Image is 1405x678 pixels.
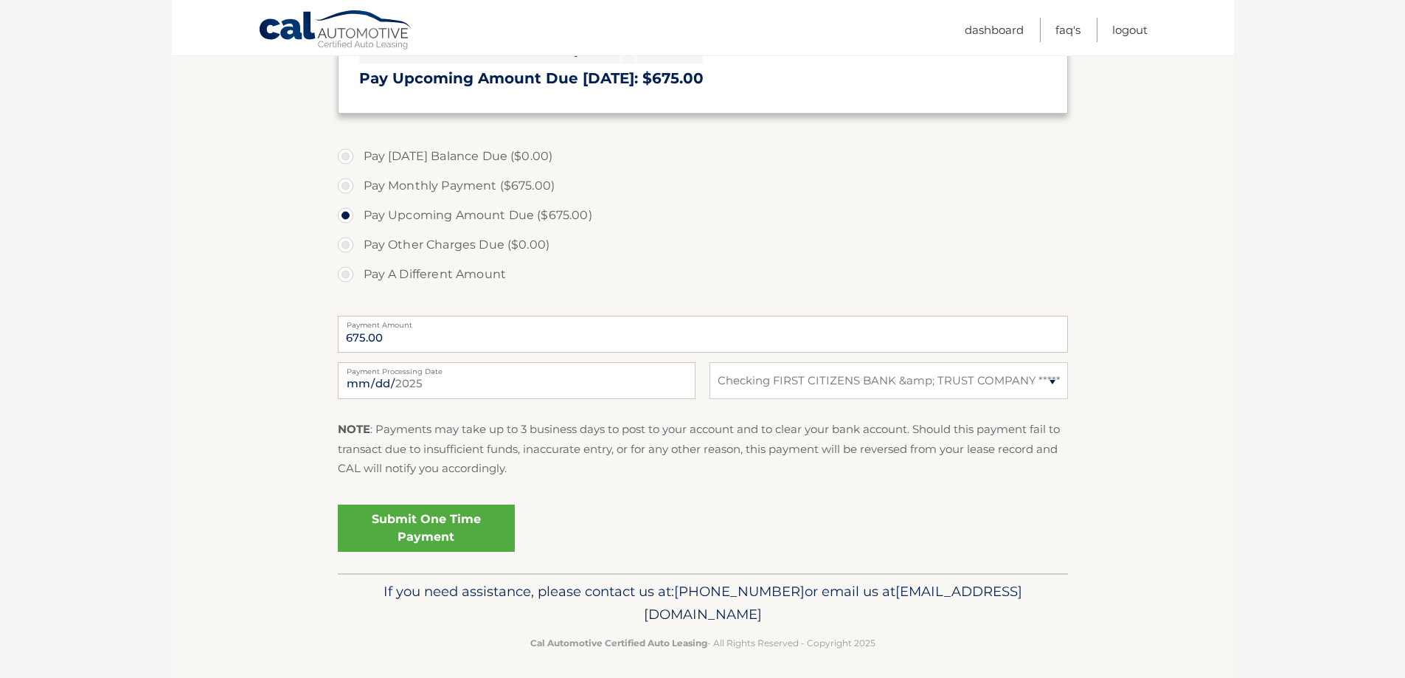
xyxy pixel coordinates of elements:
[338,422,370,436] strong: NOTE
[338,362,695,374] label: Payment Processing Date
[338,505,515,552] a: Submit One Time Payment
[359,69,1047,88] h3: Pay Upcoming Amount Due [DATE]: $675.00
[258,10,413,52] a: Cal Automotive
[338,420,1068,478] p: : Payments may take up to 3 business days to post to your account and to clear your bank account....
[338,316,1068,328] label: Payment Amount
[1112,18,1148,42] a: Logout
[338,201,1068,230] label: Pay Upcoming Amount Due ($675.00)
[338,260,1068,289] label: Pay A Different Amount
[338,362,695,399] input: Payment Date
[338,316,1068,353] input: Payment Amount
[674,583,805,600] span: [PHONE_NUMBER]
[347,635,1058,651] p: - All Rights Reserved - Copyright 2025
[338,171,1068,201] label: Pay Monthly Payment ($675.00)
[338,230,1068,260] label: Pay Other Charges Due ($0.00)
[347,580,1058,627] p: If you need assistance, please contact us at: or email us at
[530,637,707,648] strong: Cal Automotive Certified Auto Leasing
[965,18,1024,42] a: Dashboard
[338,142,1068,171] label: Pay [DATE] Balance Due ($0.00)
[1055,18,1080,42] a: FAQ's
